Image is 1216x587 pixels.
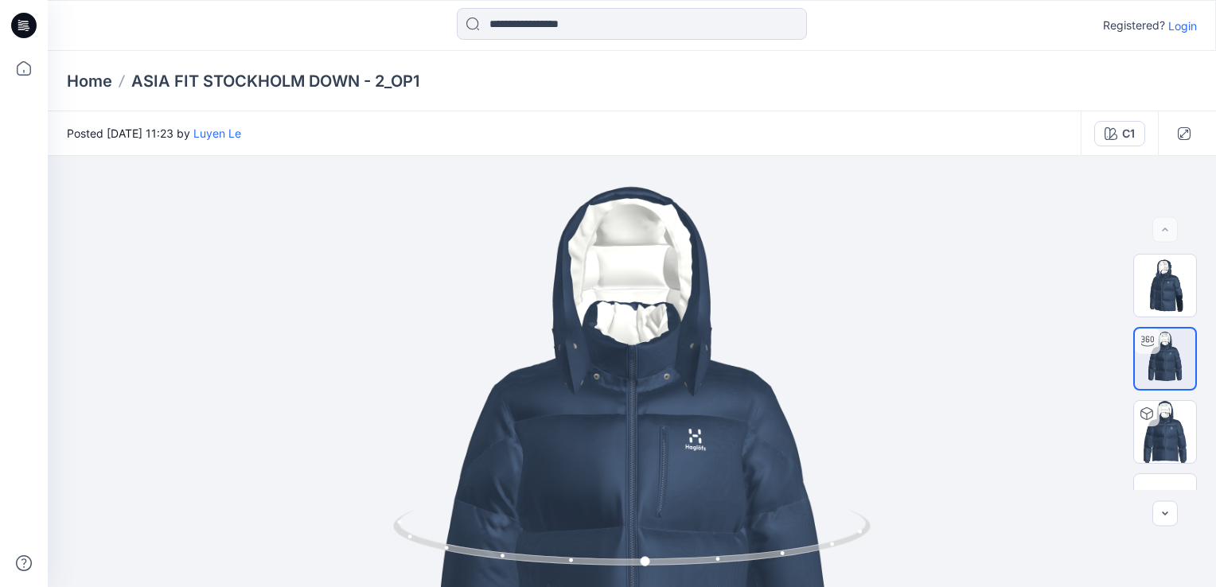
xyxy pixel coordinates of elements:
img: 360 [1135,328,1195,389]
p: Login [1168,17,1197,34]
p: Registered? [1103,16,1165,35]
img: ASIA FIT STOCKHOLM DOWN - 2​_OP1 OP4 [1134,401,1196,463]
a: Luyen Le [193,126,241,140]
button: C1 [1094,121,1145,146]
a: Home [67,70,112,92]
span: Posted [DATE] 11:23 by [67,125,241,142]
img: All colorways [1134,486,1196,523]
div: C1 [1122,125,1135,142]
img: THUMBNAIL [1134,255,1196,317]
p: ASIA FIT STOCKHOLM DOWN - 2​_OP1 [131,70,419,92]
